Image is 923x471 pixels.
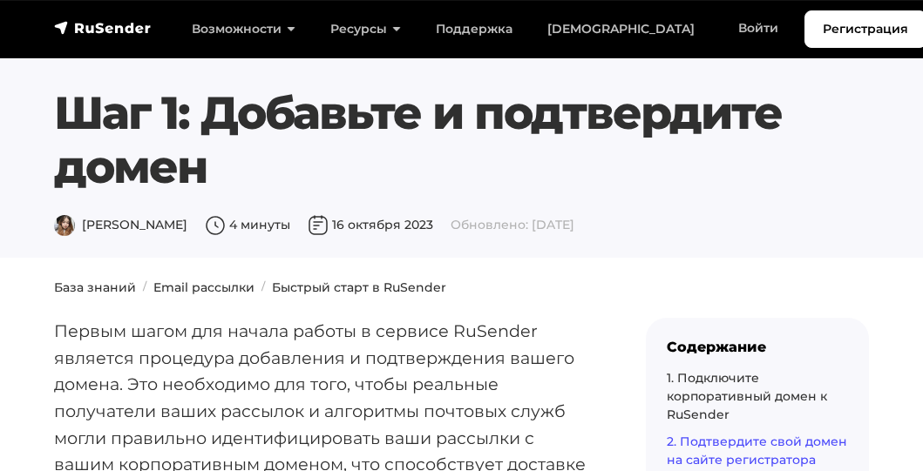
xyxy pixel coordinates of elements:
img: RuSender [54,19,152,37]
a: [DEMOGRAPHIC_DATA] [530,11,712,47]
img: Время чтения [205,215,226,236]
a: Быстрый старт в RuSender [272,279,446,295]
span: 16 октября 2023 [308,217,433,232]
a: Войти [721,10,796,46]
a: База знаний [54,279,136,295]
nav: breadcrumb [44,279,880,297]
img: Дата публикации [308,215,329,236]
div: Содержание [667,339,848,355]
h1: Шаг 1: Добавьте и подтвердите домен [54,86,870,195]
a: Email рассылки [153,279,255,295]
a: Поддержка [418,11,530,47]
span: 4 минуты [205,217,290,232]
a: 1. Подключите корпоративный домен к RuSender [667,370,827,422]
span: [PERSON_NAME] [54,217,187,232]
a: Возможности [174,11,313,47]
a: Ресурсы [313,11,418,47]
a: 2. Подтвердите свой домен на сайте регистратора [667,434,847,468]
span: Обновлено: [DATE] [451,217,574,232]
